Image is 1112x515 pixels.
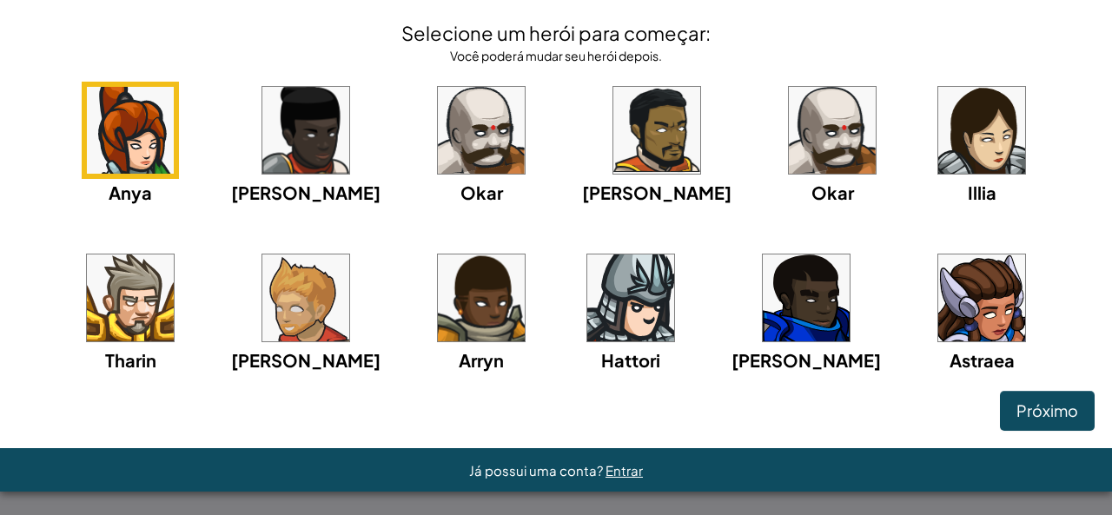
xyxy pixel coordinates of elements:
[606,462,643,479] a: Entrar
[1016,400,1078,420] span: Próximo
[763,254,850,341] img: portrait.png
[613,87,700,174] img: portrait.png
[582,182,731,203] span: [PERSON_NAME]
[1000,391,1095,431] button: Próximo
[262,87,349,174] img: portrait.png
[87,87,174,174] img: portrait.png
[587,254,674,341] img: portrait.png
[968,182,996,203] span: Illia
[231,349,381,371] span: [PERSON_NAME]
[601,349,660,371] span: Hattori
[469,462,606,479] span: Já possui uma conta?
[731,349,881,371] span: [PERSON_NAME]
[401,47,711,64] div: Você poderá mudar seu herói depois.
[438,254,525,341] img: portrait.png
[459,349,504,371] span: Arryn
[811,182,854,203] span: Okar
[231,182,381,203] span: [PERSON_NAME]
[438,87,525,174] img: portrait.png
[105,349,156,371] span: Tharin
[87,254,174,341] img: portrait.png
[109,182,152,203] span: Anya
[789,87,876,174] img: portrait.png
[262,254,349,341] img: portrait.png
[938,87,1025,174] img: portrait.png
[950,349,1015,371] span: Astraea
[401,19,711,47] h4: Selecione um herói para começar:
[938,254,1025,341] img: portrait.png
[460,182,503,203] span: Okar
